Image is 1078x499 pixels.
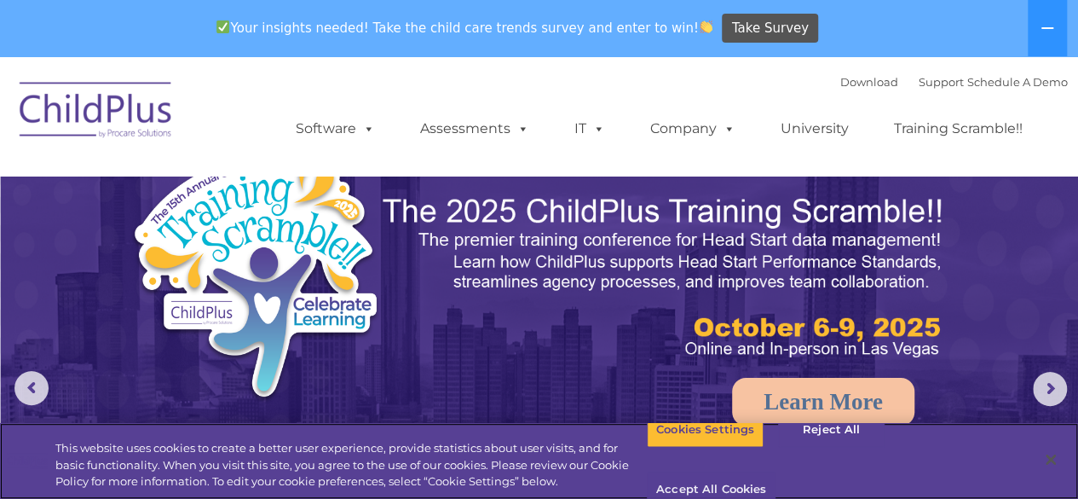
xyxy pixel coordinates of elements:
[919,75,964,89] a: Support
[840,75,898,89] a: Download
[279,112,392,146] a: Software
[55,440,647,490] div: This website uses cookies to create a better user experience, provide statistics about user visit...
[633,112,752,146] a: Company
[732,378,914,426] a: Learn More
[967,75,1068,89] a: Schedule A Demo
[237,113,289,125] span: Last name
[11,70,182,155] img: ChildPlus by Procare Solutions
[840,75,1068,89] font: |
[877,112,1040,146] a: Training Scramble!!
[700,20,712,33] img: 👏
[237,183,309,195] span: Phone number
[732,14,809,44] span: Take Survey
[722,14,818,44] a: Take Survey
[778,412,885,448] button: Reject All
[1032,441,1069,479] button: Close
[764,112,866,146] a: University
[403,112,546,146] a: Assessments
[216,20,229,33] img: ✅
[647,412,764,448] button: Cookies Settings
[210,11,720,44] span: Your insights needed! Take the child care trends survey and enter to win!
[557,112,622,146] a: IT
